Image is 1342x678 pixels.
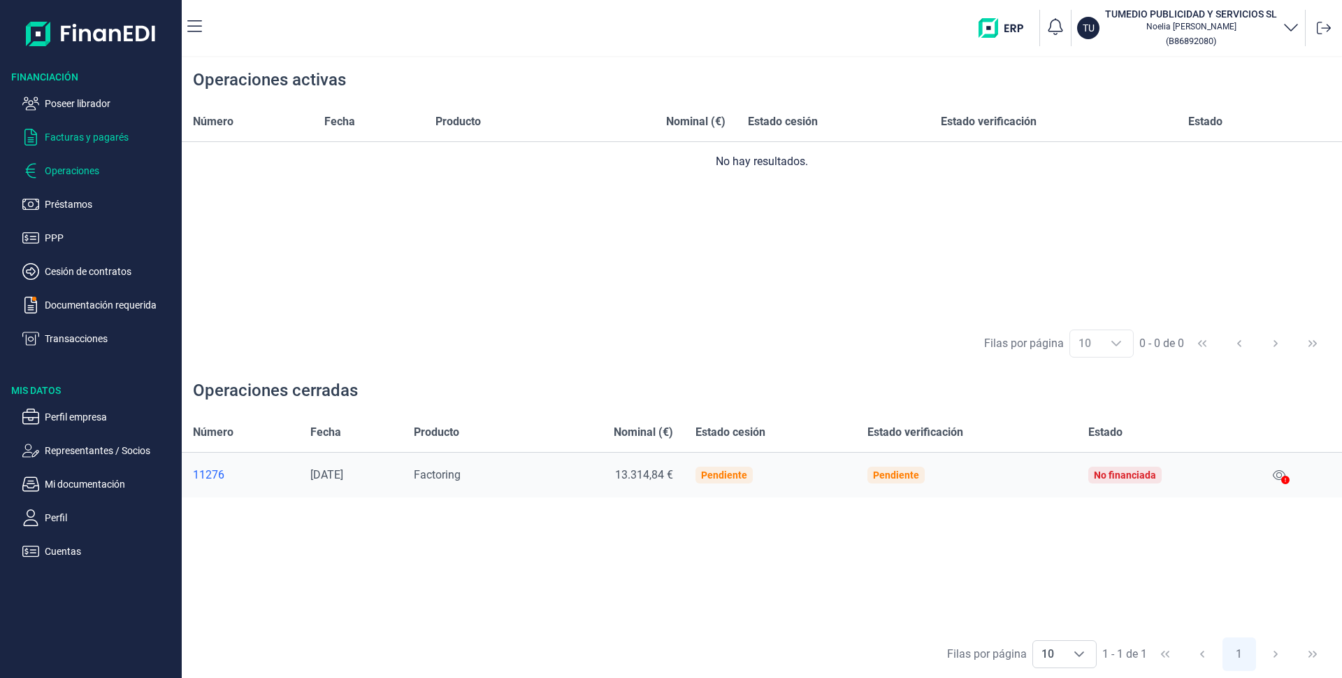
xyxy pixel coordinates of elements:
h3: TUMEDIO PUBLICIDAD Y SERVICIOS SL [1105,7,1277,21]
button: Mi documentación [22,476,176,493]
p: Cesión de contratos [45,263,176,280]
span: Producto [414,424,459,441]
div: Choose [1062,641,1096,668]
p: Cuentas [45,543,176,560]
p: Representantes / Socios [45,442,176,459]
button: Last Page [1296,327,1329,360]
button: Operaciones [22,162,176,179]
span: Nominal (€) [666,113,726,130]
div: Filas por página [984,335,1064,352]
button: Perfil [22,509,176,526]
div: Operaciones cerradas [193,379,358,402]
p: Noelia [PERSON_NAME] [1105,21,1277,32]
button: Next Page [1259,637,1292,671]
button: Last Page [1296,637,1329,671]
span: Estado cesión [695,424,765,441]
p: Perfil empresa [45,409,176,425]
img: Logo de aplicación [26,11,157,56]
button: Documentación requerida [22,297,176,313]
div: Operaciones activas [193,69,346,91]
p: Transacciones [45,330,176,347]
span: Estado [1188,113,1222,130]
button: Poseer librador [22,95,176,112]
div: Filas por página [947,646,1027,663]
img: erp [979,18,1034,38]
button: First Page [1185,327,1219,360]
span: 10 [1033,641,1062,668]
button: Next Page [1259,327,1292,360]
div: No financiada [1094,469,1156,481]
small: Copiar cif [1166,36,1216,46]
span: Producto [435,113,481,130]
span: Factoring [414,468,461,481]
button: TUTUMEDIO PUBLICIDAD Y SERVICIOS SLNoelia [PERSON_NAME](B86892080) [1077,7,1299,49]
span: Fecha [324,113,355,130]
p: Poseer librador [45,95,176,112]
button: First Page [1148,637,1182,671]
button: Facturas y pagarés [22,129,176,146]
div: Choose [1099,330,1133,357]
button: Previous Page [1185,637,1219,671]
span: Número [193,424,233,441]
span: Estado [1088,424,1123,441]
button: Page 1 [1222,637,1256,671]
span: 13.314,84 € [615,468,673,481]
span: 0 - 0 de 0 [1139,338,1184,349]
span: 1 - 1 de 1 [1102,649,1147,660]
p: Facturas y pagarés [45,129,176,146]
p: Perfil [45,509,176,526]
button: Previous Page [1222,327,1256,360]
div: [DATE] [310,468,391,482]
p: Mi documentación [45,476,176,493]
span: Estado verificación [941,113,1037,130]
button: Cesión de contratos [22,263,176,280]
a: 11276 [193,468,288,482]
div: Pendiente [701,469,747,481]
p: TU [1083,21,1095,35]
div: No hay resultados. [193,153,1331,170]
p: Documentación requerida [45,297,176,313]
p: PPP [45,229,176,246]
button: Transacciones [22,330,176,347]
button: PPP [22,229,176,246]
p: Préstamos [45,196,176,213]
button: Perfil empresa [22,409,176,425]
span: Fecha [310,424,341,441]
button: Cuentas [22,543,176,560]
span: Nominal (€) [614,424,673,441]
span: Número [193,113,233,130]
span: Estado verificación [867,424,963,441]
button: Representantes / Socios [22,442,176,459]
span: Estado cesión [748,113,818,130]
div: Pendiente [873,469,919,481]
p: Operaciones [45,162,176,179]
button: Préstamos [22,196,176,213]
